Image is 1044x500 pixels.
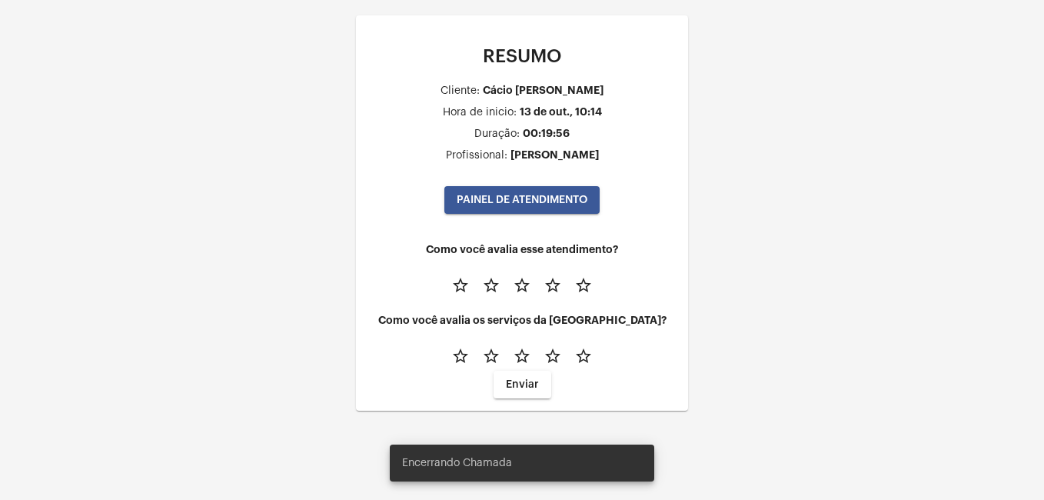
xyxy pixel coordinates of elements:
div: Duração: [474,128,520,140]
mat-icon: star_border [574,276,593,295]
span: Encerrando Chamada [402,455,512,471]
button: PAINEL DE ATENDIMENTO [444,186,600,214]
div: Hora de inicio: [443,107,517,118]
span: PAINEL DE ATENDIMENTO [457,195,587,205]
mat-icon: star_border [482,276,500,295]
mat-icon: star_border [513,276,531,295]
div: Profissional: [446,150,507,162]
mat-icon: star_border [574,347,593,365]
mat-icon: star_border [544,276,562,295]
button: Enviar [494,371,551,398]
div: [PERSON_NAME] [510,149,599,161]
h4: Como você avalia esse atendimento? [368,244,676,255]
mat-icon: star_border [482,347,500,365]
mat-icon: star_border [513,347,531,365]
div: Cliente: [441,85,480,97]
mat-icon: star_border [451,276,470,295]
p: RESUMO [368,46,676,66]
h4: Como você avalia os serviços da [GEOGRAPHIC_DATA]? [368,315,676,326]
div: 13 de out., 10:14 [520,106,602,118]
div: Cácio [PERSON_NAME] [483,85,603,96]
div: 00:19:56 [523,128,570,139]
mat-icon: star_border [451,347,470,365]
span: Enviar [506,379,539,390]
mat-icon: star_border [544,347,562,365]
